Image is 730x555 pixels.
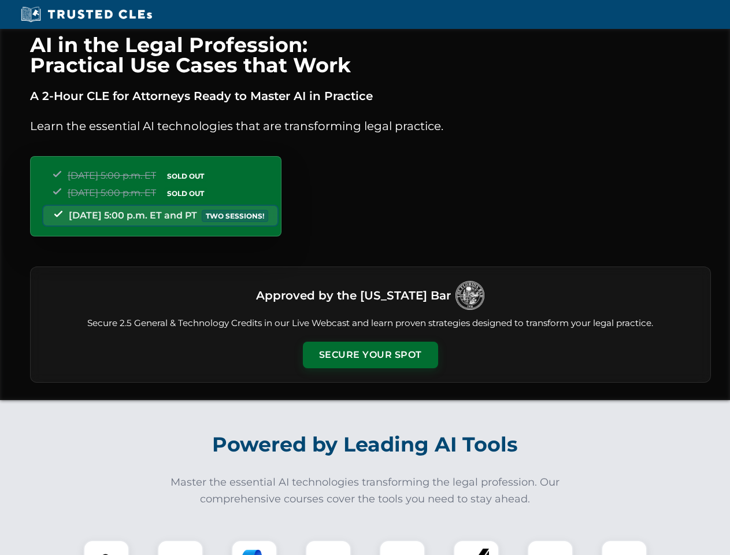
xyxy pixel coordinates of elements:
span: [DATE] 5:00 p.m. ET [68,187,156,198]
h2: Powered by Leading AI Tools [45,424,685,465]
span: [DATE] 5:00 p.m. ET [68,170,156,181]
img: Trusted CLEs [17,6,155,23]
h3: Approved by the [US_STATE] Bar [256,285,451,306]
p: Master the essential AI technologies transforming the legal profession. Our comprehensive courses... [163,474,568,508]
button: Secure Your Spot [303,342,438,368]
span: SOLD OUT [163,170,208,182]
span: SOLD OUT [163,187,208,199]
img: Logo [455,281,484,310]
p: Learn the essential AI technologies that are transforming legal practice. [30,117,711,135]
p: Secure 2.5 General & Technology Credits in our Live Webcast and learn proven strategies designed ... [45,317,696,330]
h1: AI in the Legal Profession: Practical Use Cases that Work [30,35,711,75]
p: A 2-Hour CLE for Attorneys Ready to Master AI in Practice [30,87,711,105]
